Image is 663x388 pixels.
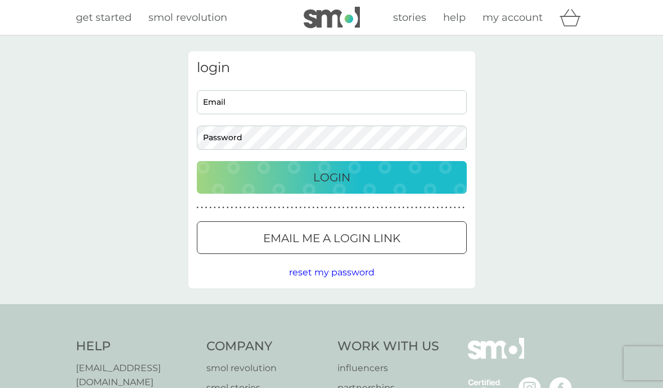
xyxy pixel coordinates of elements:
p: ● [197,205,199,211]
p: ● [377,205,379,211]
a: influencers [337,361,439,376]
p: ● [394,205,396,211]
a: stories [393,10,426,26]
p: ● [411,205,413,211]
p: ● [205,205,208,211]
p: ● [252,205,255,211]
p: ● [449,205,452,211]
p: ● [437,205,439,211]
p: ● [351,205,353,211]
img: smol [304,7,360,28]
button: Login [197,161,467,194]
p: ● [420,205,422,211]
p: ● [317,205,319,211]
a: my account [482,10,543,26]
p: ● [330,205,332,211]
p: ● [403,205,405,211]
a: help [443,10,466,26]
p: ● [261,205,263,211]
p: ● [300,205,302,211]
p: ● [227,205,229,211]
p: ● [346,205,349,211]
p: ● [441,205,443,211]
p: ● [291,205,293,211]
span: my account [482,11,543,24]
p: ● [218,205,220,211]
p: ● [321,205,323,211]
p: ● [445,205,448,211]
span: smol revolution [148,11,227,24]
button: reset my password [289,265,375,280]
p: ● [265,205,268,211]
p: ● [359,205,362,211]
p: ● [214,205,216,211]
p: ● [248,205,250,211]
h4: Company [206,338,326,355]
p: ● [308,205,310,211]
p: ● [222,205,224,211]
p: ● [235,205,237,211]
h4: Work With Us [337,338,439,355]
p: ● [372,205,375,211]
p: ● [381,205,383,211]
p: ● [325,205,327,211]
p: ● [282,205,285,211]
p: ● [407,205,409,211]
span: stories [393,11,426,24]
a: get started [76,10,132,26]
a: smol revolution [148,10,227,26]
p: ● [424,205,426,211]
p: ● [398,205,400,211]
p: ● [231,205,233,211]
p: ● [243,205,246,211]
p: ● [334,205,336,211]
p: ● [415,205,417,211]
p: ● [428,205,430,211]
span: help [443,11,466,24]
p: ● [256,205,259,211]
p: ● [274,205,276,211]
p: ● [454,205,456,211]
img: smol [468,338,524,376]
h4: Help [76,338,196,355]
p: ● [240,205,242,211]
h3: login [197,60,467,76]
p: ● [364,205,366,211]
p: ● [304,205,306,211]
p: ● [368,205,371,211]
p: ● [287,205,289,211]
p: ● [269,205,272,211]
p: ● [201,205,203,211]
span: get started [76,11,132,24]
p: Email me a login link [263,229,400,247]
p: ● [432,205,435,211]
span: reset my password [289,267,375,278]
p: ● [342,205,345,211]
p: ● [295,205,297,211]
p: ● [390,205,392,211]
p: ● [338,205,340,211]
div: basket [560,6,588,29]
p: ● [278,205,280,211]
button: Email me a login link [197,221,467,254]
p: ● [385,205,387,211]
p: ● [312,205,314,211]
p: ● [458,205,461,211]
a: smol revolution [206,361,326,376]
p: ● [462,205,464,211]
p: ● [355,205,358,211]
p: Login [313,168,350,186]
p: ● [209,205,211,211]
